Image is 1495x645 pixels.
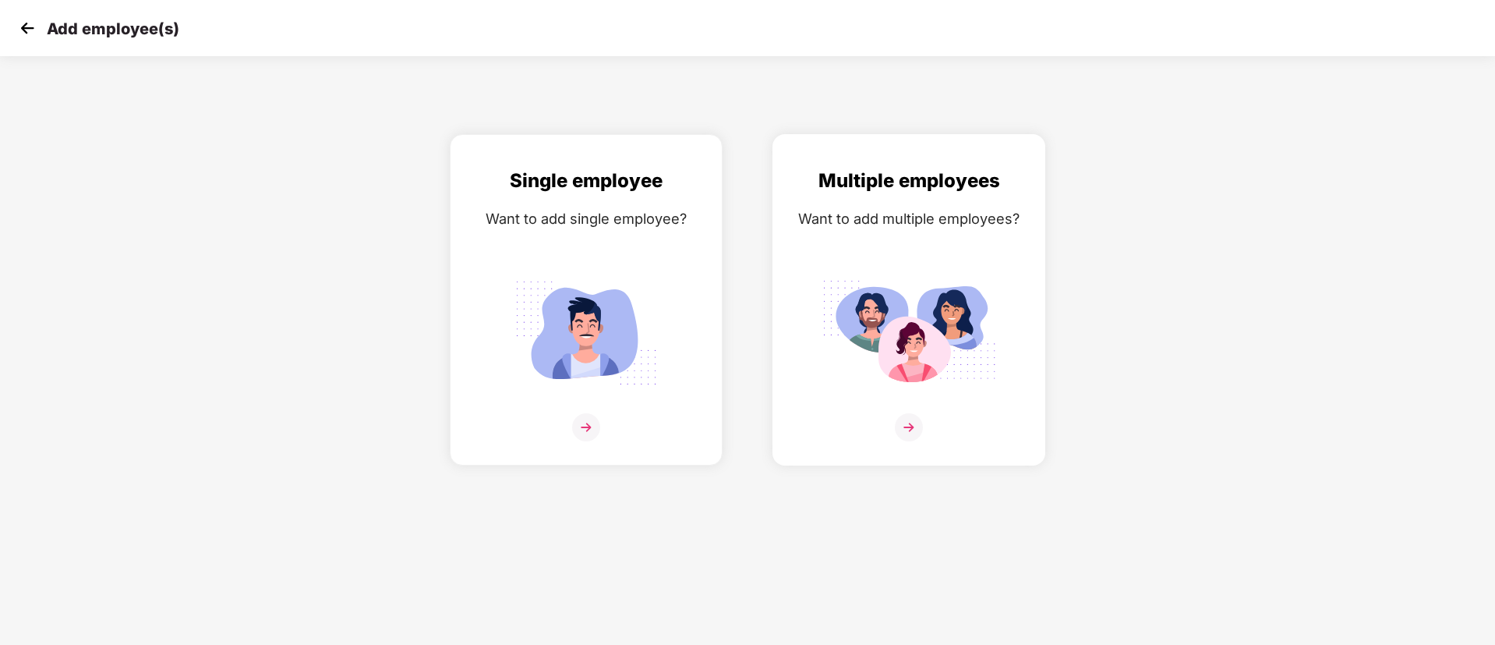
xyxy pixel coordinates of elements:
div: Single employee [466,166,706,196]
img: svg+xml;base64,PHN2ZyB4bWxucz0iaHR0cDovL3d3dy53My5vcmcvMjAwMC9zdmciIHdpZHRoPSIzMCIgaGVpZ2h0PSIzMC... [16,16,39,40]
img: svg+xml;base64,PHN2ZyB4bWxucz0iaHR0cDovL3d3dy53My5vcmcvMjAwMC9zdmciIHdpZHRoPSIzNiIgaGVpZ2h0PSIzNi... [895,413,923,441]
img: svg+xml;base64,PHN2ZyB4bWxucz0iaHR0cDovL3d3dy53My5vcmcvMjAwMC9zdmciIGlkPSJTaW5nbGVfZW1wbG95ZWUiIH... [499,272,673,394]
img: svg+xml;base64,PHN2ZyB4bWxucz0iaHR0cDovL3d3dy53My5vcmcvMjAwMC9zdmciIGlkPSJNdWx0aXBsZV9lbXBsb3llZS... [822,272,996,394]
div: Want to add multiple employees? [789,207,1029,230]
p: Add employee(s) [47,19,179,38]
img: svg+xml;base64,PHN2ZyB4bWxucz0iaHR0cDovL3d3dy53My5vcmcvMjAwMC9zdmciIHdpZHRoPSIzNiIgaGVpZ2h0PSIzNi... [572,413,600,441]
div: Multiple employees [789,166,1029,196]
div: Want to add single employee? [466,207,706,230]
